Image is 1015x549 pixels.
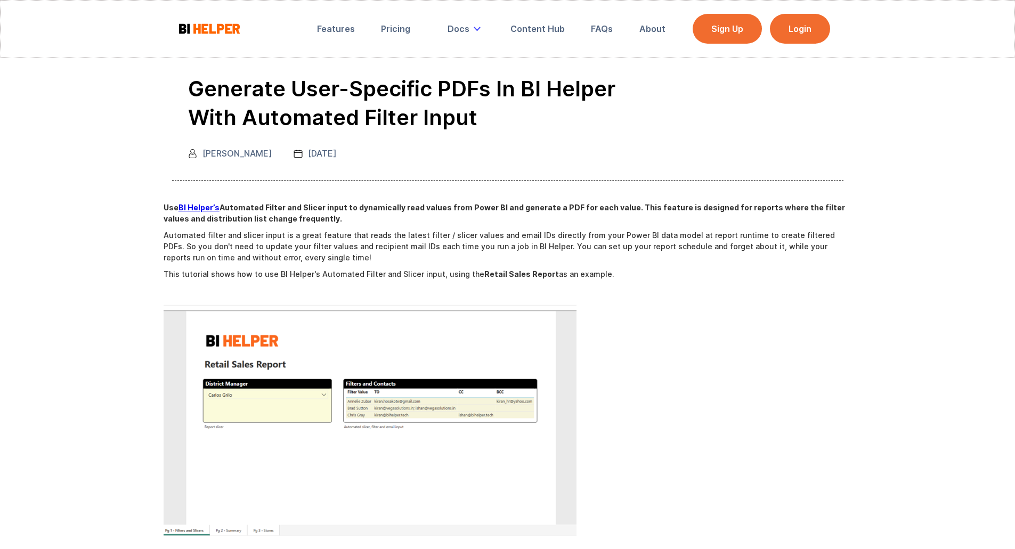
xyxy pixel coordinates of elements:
[440,17,492,40] div: Docs
[164,203,845,223] strong: Automated Filter and Slicer input to dynamically read values from Power BI and generate a PDF for...
[202,148,272,159] div: [PERSON_NAME]
[770,14,830,44] a: Login
[164,230,852,263] p: Automated filter and slicer input is a great feature that reads the latest filter / slicer values...
[178,203,220,212] a: BI Helper’s
[164,285,852,296] p: ‍
[448,23,469,34] div: Docs
[188,75,668,132] h1: Generate User-specific PDFs In BI Helper with Automated Filter Input
[317,23,355,34] div: Features
[164,268,852,280] p: This tutorial shows how to use BI Helper's Automated Filter and Slicer input, using the as an exa...
[583,17,620,40] a: FAQs
[164,203,178,212] strong: Use
[484,269,559,278] strong: Retail Sales Report
[308,148,337,159] div: [DATE]
[632,17,673,40] a: About
[310,17,362,40] a: Features
[381,23,410,34] div: Pricing
[503,17,572,40] a: Content Hub
[693,14,762,44] a: Sign Up
[510,23,565,34] div: Content Hub
[373,17,418,40] a: Pricing
[639,23,665,34] div: About
[591,23,613,34] div: FAQs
